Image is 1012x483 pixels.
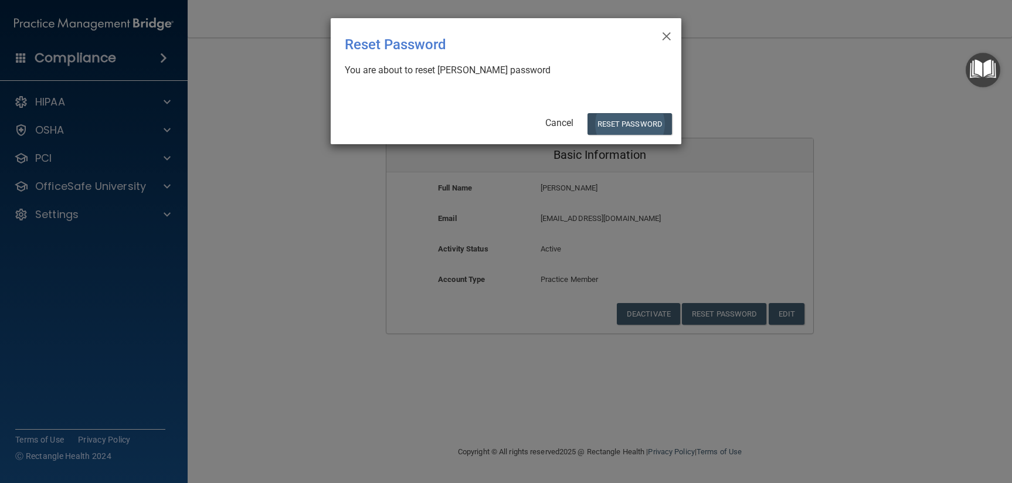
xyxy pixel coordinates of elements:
[345,28,619,62] div: Reset Password
[345,64,658,77] div: You are about to reset [PERSON_NAME] password
[661,23,672,46] span: ×
[809,400,998,447] iframe: Drift Widget Chat Controller
[545,117,573,128] a: Cancel
[587,113,672,135] button: Reset Password
[966,53,1000,87] button: Open Resource Center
